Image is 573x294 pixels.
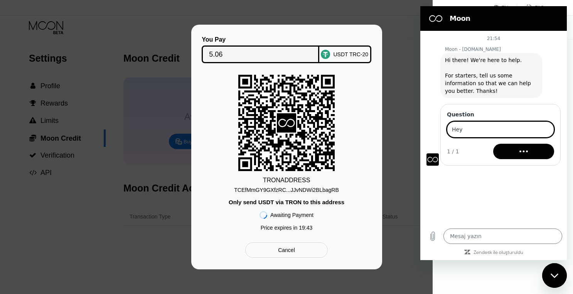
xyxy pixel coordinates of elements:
[270,212,313,218] div: Awaiting Payment
[234,184,339,193] div: TCEfMmGY9GXfzRC...JJvNDWi2BLbagRB
[203,36,371,63] div: You PayUSDT TRC-20
[234,187,339,193] div: TCEfMmGY9GXfzRC...JJvNDWi2BLbagRB
[278,247,295,254] div: Cancel
[333,51,368,57] div: USDT TRC-20
[202,36,319,43] div: You Pay
[420,6,567,260] iframe: Mesajlaşma penceresi
[542,263,567,288] iframe: Mesajlaşma penceresini başlatma düğmesi, görüşme devam ediyor
[261,225,313,231] div: Price expires in
[263,177,310,184] div: TRON ADDRESS
[245,242,327,258] div: Cancel
[299,225,312,231] span: 19 : 43
[229,199,344,205] div: Only send USDT via TRON to this address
